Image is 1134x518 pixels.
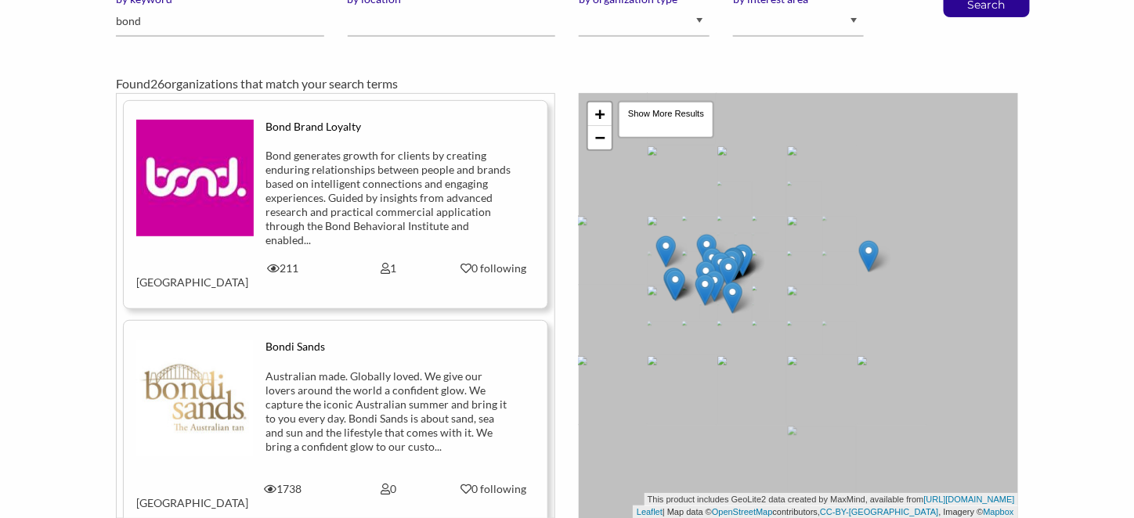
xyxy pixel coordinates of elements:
a: Leaflet [637,507,663,516]
div: Bond generates growth for clients by creating enduring relationships between people and brands ba... [265,149,511,247]
a: [URL][DOMAIN_NAME] [924,495,1015,504]
div: Australian made. Globally loved. We give our lovers around the world a confident glow. We capture... [265,369,511,454]
a: Bond Brand Loyalty Bond generates growth for clients by creating enduring relationships between p... [136,120,535,290]
a: CC-BY-[GEOGRAPHIC_DATA] [820,507,938,516]
div: 0 following [453,482,535,496]
div: [GEOGRAPHIC_DATA] [125,482,230,510]
div: 0 [336,482,442,496]
div: This product includes GeoLite2 data created by MaxMind, available from [645,493,1018,506]
a: Zoom in [588,103,612,126]
div: 211 [230,261,336,275]
div: [GEOGRAPHIC_DATA] [125,261,230,290]
a: Bondi Sands Australian made. Globally loved. We give our lovers around the world a confident glow... [136,340,535,510]
img: mq4lpbriwm2ahlbxl4u2 [136,120,254,237]
div: Show More Results [618,101,714,138]
input: Please enter one or more keywords [116,6,323,37]
a: OpenStreetMap [712,507,773,516]
div: Bond Brand Loyalty [265,120,511,134]
div: 1738 [230,482,336,496]
div: 0 following [453,261,535,275]
div: Bondi Sands [265,340,511,354]
a: Mapbox [984,507,1014,516]
img: wgcacxnpqriorqgogcay [136,340,254,457]
span: 26 [150,76,164,91]
div: 1 [336,261,442,275]
a: Zoom out [588,126,612,149]
div: Found organizations that match your search terms [116,74,1018,93]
